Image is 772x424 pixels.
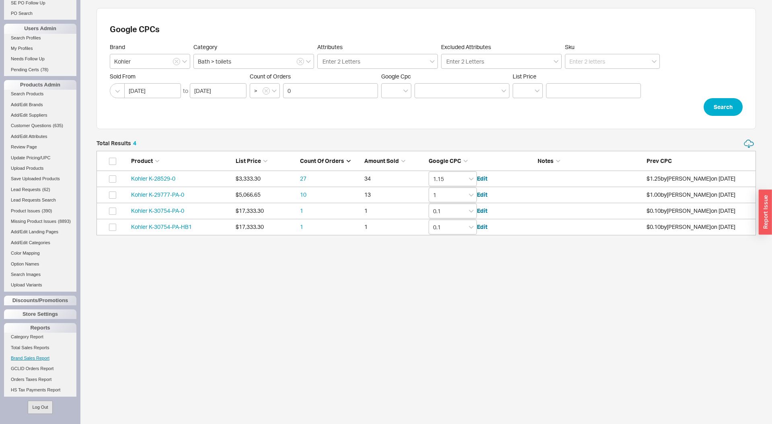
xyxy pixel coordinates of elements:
[429,157,534,165] div: Google CPC
[4,9,76,18] a: PO Search
[236,157,296,165] div: List Price
[193,43,217,50] span: Category
[4,132,76,141] a: Add/Edit Attributes
[647,175,735,182] span: $1.25 by [PERSON_NAME] on [DATE]
[96,140,136,146] h5: Total Results
[647,207,735,214] span: $0.10 by [PERSON_NAME] on [DATE]
[182,60,187,63] svg: open menu
[565,43,575,50] span: Sku
[4,270,76,279] a: Search Images
[300,157,344,164] span: Count of Orders
[501,89,506,93] svg: open menu
[42,208,52,213] span: ( 390 )
[4,386,76,394] a: HS Tax Payments Report
[4,249,76,257] a: Color Mapping
[429,204,477,218] input: Select...
[110,25,160,33] h2: Google CPCs
[647,223,735,230] span: $0.10 by [PERSON_NAME] on [DATE]
[4,296,76,305] div: Discounts/Promotions
[469,226,474,229] svg: open menu
[4,344,76,352] a: Total Sales Reports
[4,239,76,247] a: Add/Edit Categories
[4,354,76,362] a: Brand Sales Report
[4,323,76,333] div: Reports
[364,207,425,215] div: 1
[364,175,425,183] div: 34
[193,54,314,69] input: Select a category
[131,157,232,165] div: Product
[306,60,311,63] svg: open menu
[538,157,554,164] span: Notes
[28,401,52,414] button: Log Out
[477,175,487,183] button: Edit
[110,54,190,69] input: Select a Brand
[4,364,76,373] a: GCLID Orders Report
[133,140,136,146] span: 4
[565,54,660,69] input: Enter 2 letters
[4,333,76,341] a: Category Report
[4,207,76,215] a: Product Issues(390)
[131,157,153,164] span: Product
[364,157,425,165] div: Amount Sold
[300,191,306,198] a: 10
[4,164,76,173] a: Upload Products
[714,102,733,112] span: Search
[469,193,474,197] svg: open menu
[11,187,41,192] span: Lead Requests
[4,154,76,162] a: Update Pricing/UPC
[4,260,76,268] a: Option Names
[477,207,487,215] button: Edit
[317,43,343,50] span: Attributes
[4,281,76,289] a: Upload Variants
[403,89,408,93] svg: open menu
[11,208,40,213] span: Product Issues
[469,210,474,213] svg: open menu
[4,143,76,151] a: Review Page
[441,43,491,50] span: Excluded Attributes
[131,175,175,182] a: Kohler K-28529-0
[429,187,477,202] input: Select...
[131,191,184,198] a: Kohler K-29777-PA-0
[513,73,536,80] span: List Price
[364,191,425,199] div: 13
[11,56,45,61] span: Needs Follow Up
[4,217,76,226] a: Missing Product Issues(8893)
[652,60,657,63] svg: open menu
[647,191,735,198] span: $1.00 by [PERSON_NAME] on [DATE]
[364,223,425,231] div: 1
[647,157,672,164] span: Prev CPC
[364,157,399,164] span: Amount Sold
[11,67,39,72] span: Pending Certs
[4,44,76,53] a: My Profiles
[42,187,50,192] span: ( 62 )
[4,228,76,236] a: Add/Edit Landing Pages
[300,157,360,165] div: Count of Orders
[4,375,76,384] a: Orders Taxes Report
[4,24,76,33] div: Users Admin
[704,98,743,116] button: Search
[535,89,540,93] svg: open menu
[381,73,411,80] span: Google Cpc
[4,185,76,194] a: Lead Requests(62)
[4,111,76,119] a: Add/Edit Suppliers
[538,157,643,165] div: Notes
[131,223,192,230] a: Kohler K-30754-PA-HB1
[236,223,264,230] span: $17,333.30
[4,309,76,319] div: Store Settings
[446,57,486,66] input: Excluded Attributes
[4,196,76,204] a: Lead Requests Search
[429,171,477,186] input: Select...
[300,207,303,214] a: 1
[4,34,76,42] a: Search Profiles
[469,177,474,181] svg: open menu
[477,191,487,199] button: Edit
[53,123,63,128] span: ( 635 )
[4,101,76,109] a: Add/Edit Brands
[300,223,303,230] a: 1
[41,67,49,72] span: ( 78 )
[4,90,76,98] a: Search Products
[429,157,461,164] span: Google CPC
[4,66,76,74] a: Pending Certs(78)
[96,171,756,235] div: grid
[300,175,306,182] a: 27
